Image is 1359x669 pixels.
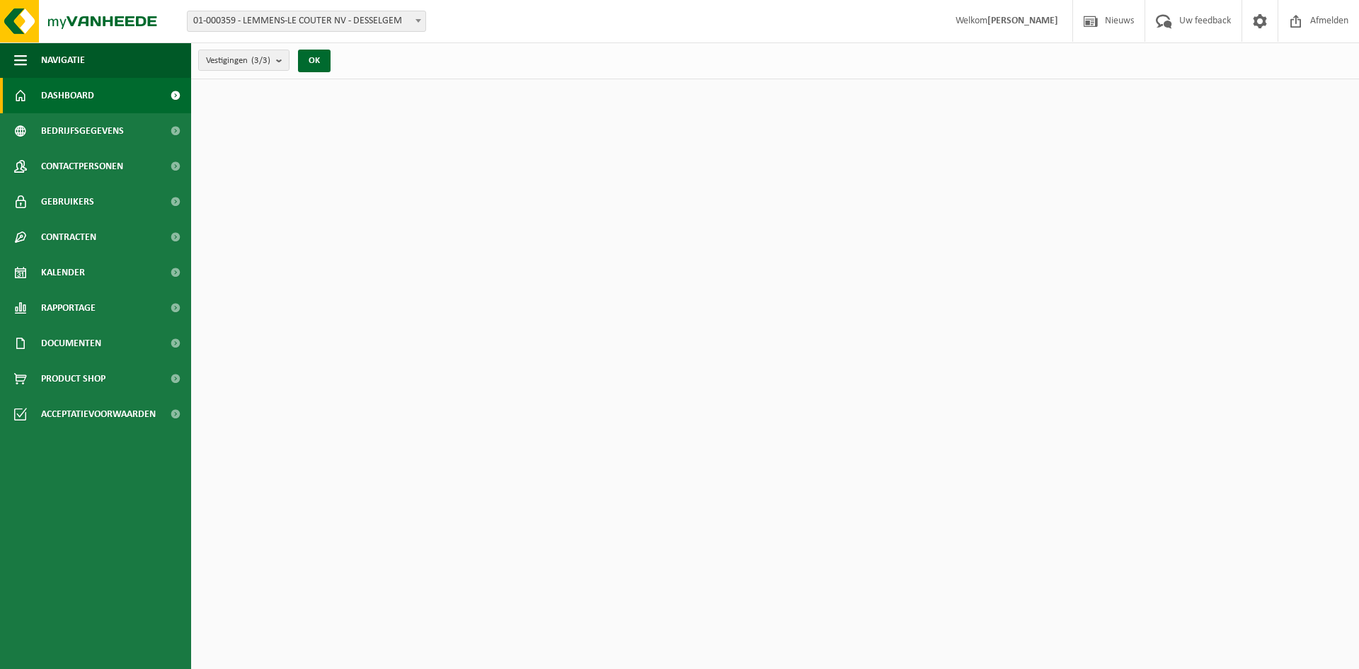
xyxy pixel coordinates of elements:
[198,50,289,71] button: Vestigingen(3/3)
[298,50,331,72] button: OK
[41,42,85,78] span: Navigatie
[41,184,94,219] span: Gebruikers
[41,255,85,290] span: Kalender
[41,78,94,113] span: Dashboard
[41,149,123,184] span: Contactpersonen
[41,290,96,326] span: Rapportage
[206,50,270,72] span: Vestigingen
[251,56,270,65] count: (3/3)
[41,113,124,149] span: Bedrijfsgegevens
[41,326,101,361] span: Documenten
[987,16,1058,26] strong: [PERSON_NAME]
[187,11,426,32] span: 01-000359 - LEMMENS-LE COUTER NV - DESSELGEM
[41,396,156,432] span: Acceptatievoorwaarden
[188,11,425,31] span: 01-000359 - LEMMENS-LE COUTER NV - DESSELGEM
[41,219,96,255] span: Contracten
[41,361,105,396] span: Product Shop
